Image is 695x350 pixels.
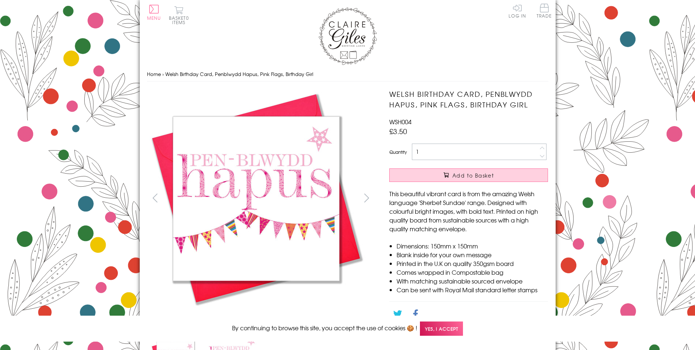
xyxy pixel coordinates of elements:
[397,250,548,259] li: Blank inside for your own message
[147,89,366,308] img: Welsh Birthday Card, Penblwydd Hapus, Pink Flags, Birthday Girl
[397,241,548,250] li: Dimensions: 150mm x 150mm
[318,7,377,65] img: Claire Giles Greetings Cards
[509,4,526,18] a: Log In
[162,71,164,77] span: ›
[147,71,161,77] a: Home
[452,172,494,179] span: Add to Basket
[147,190,163,206] button: prev
[165,71,313,77] span: Welsh Birthday Card, Penblwydd Hapus, Pink Flags, Birthday Girl
[397,277,548,285] li: With matching sustainable sourced envelope
[358,190,375,206] button: next
[147,67,548,82] nav: breadcrumbs
[397,259,548,268] li: Printed in the U.K on quality 350gsm board
[147,15,161,21] span: Menu
[537,4,552,18] span: Trade
[389,126,407,136] span: £3.50
[420,322,463,336] span: Yes, I accept
[389,89,548,110] h1: Welsh Birthday Card, Penblwydd Hapus, Pink Flags, Birthday Girl
[397,268,548,277] li: Comes wrapped in Compostable bag
[389,168,548,182] button: Add to Basket
[172,15,189,26] span: 0 items
[397,285,548,294] li: Can be sent with Royal Mail standard letter stamps
[389,117,412,126] span: WSH004
[389,149,407,155] label: Quantity
[147,5,161,20] button: Menu
[389,189,548,233] p: This beautiful vibrant card is from the amazing Welsh language 'Sherbet Sundae' range. Designed w...
[537,4,552,19] a: Trade
[169,6,189,24] button: Basket0 items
